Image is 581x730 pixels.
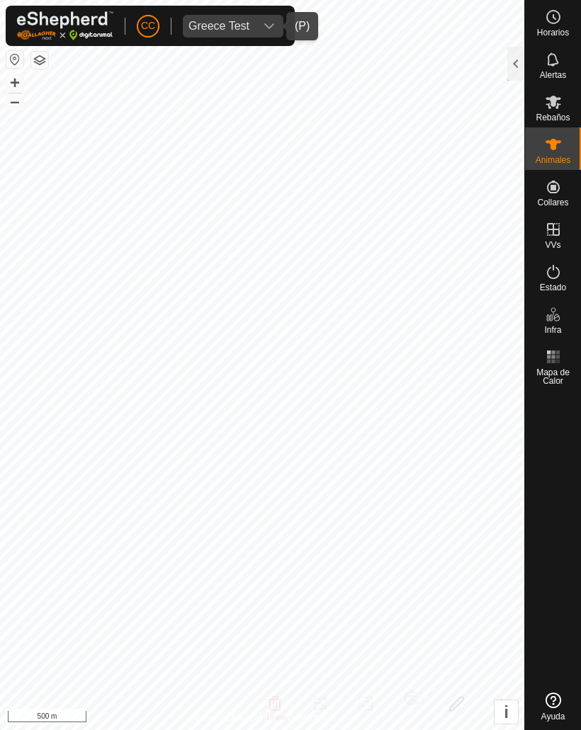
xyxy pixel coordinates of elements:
a: Política de Privacidad [189,712,271,724]
span: Greece Test [183,15,255,38]
span: Ayuda [541,712,565,721]
span: i [504,702,509,722]
span: Mapa de Calor [529,368,577,385]
button: i [495,700,518,724]
span: Collares [537,198,568,207]
button: + [6,74,23,91]
div: Greece Test [188,21,249,32]
span: Estado [540,283,566,292]
a: Contáctenos [288,712,335,724]
button: Restablecer Mapa [6,51,23,68]
a: Ayuda [525,687,581,726]
span: Alertas [540,71,566,79]
span: Animales [536,156,570,164]
span: Horarios [537,28,569,37]
button: – [6,93,23,110]
span: CC [141,18,155,33]
div: dropdown trigger [255,15,283,38]
img: Logo Gallagher [17,11,113,40]
span: Rebaños [536,113,570,122]
button: Capas del Mapa [31,52,48,69]
span: Infra [544,326,561,334]
span: VVs [545,241,560,249]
